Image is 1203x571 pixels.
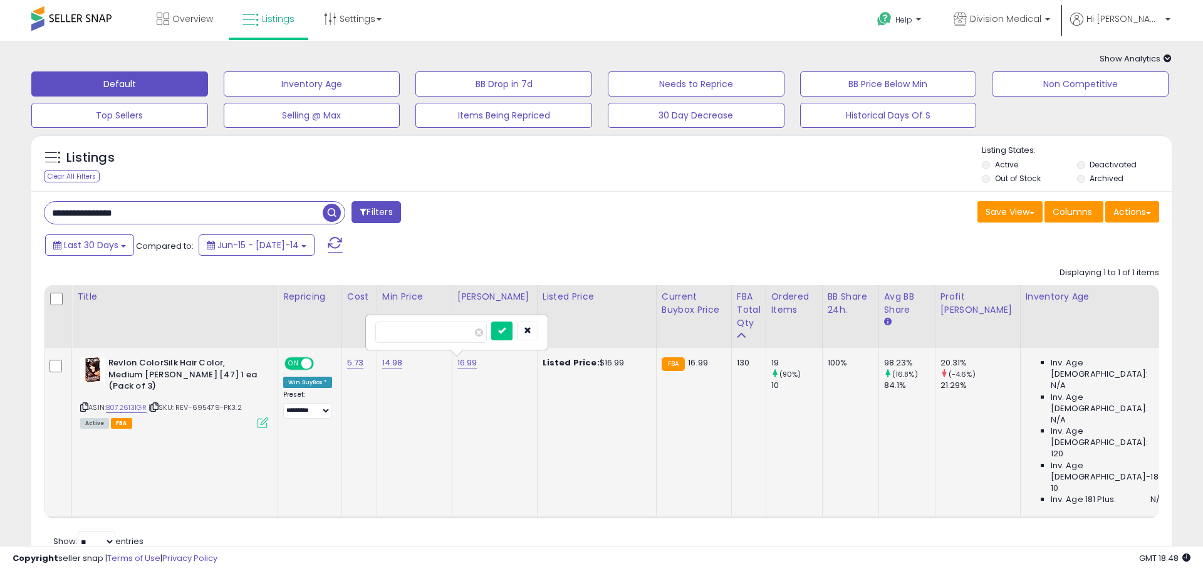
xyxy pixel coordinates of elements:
[1070,13,1170,41] a: Hi [PERSON_NAME]
[199,234,315,256] button: Jun-15 - [DATE]-14
[13,552,58,564] strong: Copyright
[382,357,403,369] a: 14.98
[771,290,817,317] div: Ordered Items
[771,357,822,369] div: 19
[1044,201,1103,223] button: Columns
[800,103,977,128] button: Historical Days Of S
[771,380,822,391] div: 10
[1051,426,1165,448] span: Inv. Age [DEMOGRAPHIC_DATA]:
[415,71,592,97] button: BB Drop in 7d
[64,239,118,251] span: Last 30 Days
[347,290,372,303] div: Cost
[828,290,873,317] div: BB Share 24h.
[1139,552,1190,564] span: 2025-08-14 18:48 GMT
[737,290,761,330] div: FBA Total Qty
[543,357,600,369] b: Listed Price:
[283,390,332,419] div: Preset:
[970,13,1041,25] span: Division Medical
[77,290,273,303] div: Title
[136,240,194,252] span: Compared to:
[884,357,935,369] div: 98.23%
[1051,483,1058,494] span: 10
[995,159,1018,170] label: Active
[884,290,930,317] div: Avg BB Share
[995,173,1041,184] label: Out of Stock
[262,13,294,25] span: Listings
[53,535,143,547] span: Show: entries
[106,402,147,413] a: B0726131GR
[457,290,532,303] div: [PERSON_NAME]
[949,369,976,379] small: (-4.6%)
[80,357,268,427] div: ASIN:
[895,14,912,25] span: Help
[1051,414,1066,426] span: N/A
[892,369,918,379] small: (16.8%)
[608,71,784,97] button: Needs to Reprice
[172,13,213,25] span: Overview
[107,552,160,564] a: Terms of Use
[1026,290,1170,303] div: Inventory Age
[543,357,647,369] div: $16.99
[111,418,132,429] span: FBA
[1100,53,1172,65] span: Show Analytics
[44,170,100,182] div: Clear All Filters
[286,359,301,369] span: ON
[1051,357,1165,380] span: Inv. Age [DEMOGRAPHIC_DATA]:
[1090,173,1123,184] label: Archived
[1060,267,1159,279] div: Displaying 1 to 1 of 1 items
[1105,201,1159,223] button: Actions
[217,239,299,251] span: Jun-15 - [DATE]-14
[283,290,336,303] div: Repricing
[31,103,208,128] button: Top Sellers
[608,103,784,128] button: 30 Day Decrease
[382,290,447,303] div: Min Price
[940,290,1015,317] div: Profit [PERSON_NAME]
[992,71,1169,97] button: Non Competitive
[1090,159,1137,170] label: Deactivated
[347,357,364,369] a: 5.73
[940,357,1020,369] div: 20.31%
[224,71,400,97] button: Inventory Age
[415,103,592,128] button: Items Being Repriced
[877,11,892,27] i: Get Help
[737,357,756,369] div: 130
[162,552,217,564] a: Privacy Policy
[867,2,934,41] a: Help
[1051,460,1165,483] span: Inv. Age [DEMOGRAPHIC_DATA]-180:
[13,553,217,565] div: seller snap | |
[800,71,977,97] button: BB Price Below Min
[31,71,208,97] button: Default
[1051,380,1066,391] span: N/A
[828,357,869,369] div: 100%
[662,357,685,371] small: FBA
[779,369,801,379] small: (90%)
[543,290,651,303] div: Listed Price
[1150,494,1165,505] span: N/A
[457,357,477,369] a: 16.99
[352,201,400,223] button: Filters
[940,380,1020,391] div: 21.29%
[884,317,892,328] small: Avg BB Share.
[1051,392,1165,414] span: Inv. Age [DEMOGRAPHIC_DATA]:
[80,418,109,429] span: All listings currently available for purchase on Amazon
[662,290,726,317] div: Current Buybox Price
[1051,494,1117,505] span: Inv. Age 181 Plus:
[977,201,1043,223] button: Save View
[80,357,105,382] img: 51qT9Fg+BXL._SL40_.jpg
[982,145,1171,157] p: Listing States:
[45,234,134,256] button: Last 30 Days
[148,402,242,412] span: | SKU: REV-695479-PK3.2
[1086,13,1162,25] span: Hi [PERSON_NAME]
[1053,206,1092,218] span: Columns
[312,359,332,369] span: OFF
[884,380,935,391] div: 84.1%
[224,103,400,128] button: Selling @ Max
[283,377,332,388] div: Win BuyBox *
[66,149,115,167] h5: Listings
[108,357,261,396] b: Revlon ColorSilk Hair Color, Medium [PERSON_NAME] [47] 1 ea (Pack of 3)
[688,357,708,369] span: 16.99
[1051,448,1063,459] span: 120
